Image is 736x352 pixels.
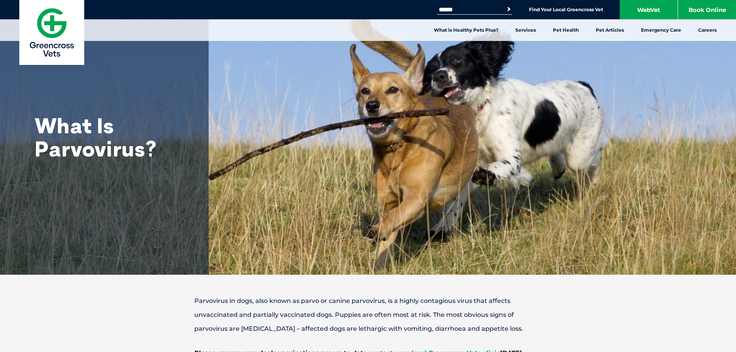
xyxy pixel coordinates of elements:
[632,19,690,41] a: Emergency Care
[544,19,587,41] a: Pet Health
[507,19,544,41] a: Services
[425,19,507,41] a: What is Healthy Pets Plus?
[505,5,513,13] button: Search
[587,19,632,41] a: Pet Articles
[529,7,603,13] a: Find Your Local Greencross Vet
[35,114,189,160] h1: What Is Parvovirus?
[690,19,725,41] a: Careers
[167,294,569,336] p: Parvovirus in dogs, also known as parvo or canine parvovirus, is a highly contagious virus that a...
